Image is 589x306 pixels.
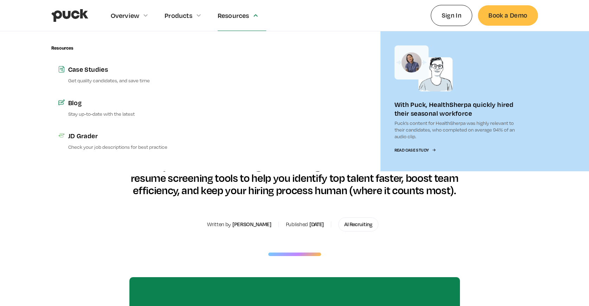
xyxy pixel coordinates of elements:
[431,5,473,26] a: Sign In
[218,12,249,19] div: Resources
[232,221,271,228] div: [PERSON_NAME]
[68,110,202,117] p: Stay up-to-date with the latest
[111,12,140,19] div: Overview
[395,120,524,140] p: Puck’s content for HealthSherpa was highly relevant to their candidates, who completed on average...
[380,31,538,171] a: With Puck, HealthSherpa quickly hired their seasonal workforcePuck’s content for HealthSherpa was...
[165,12,192,19] div: Products
[51,91,209,124] a: BlogStay up-to-date with the latest
[309,221,324,228] div: [DATE]
[110,159,479,197] div: So many resumes, not enough time. This guide breaks down the 5 best AI resume screening tools to ...
[286,221,308,228] div: Published
[68,131,202,140] div: JD Grader
[478,5,538,25] a: Book a Demo
[51,58,209,91] a: Case StudiesGet quality candidates, and save time
[395,148,429,153] div: Read Case Study
[344,221,372,228] div: AI Recruiting
[395,100,524,117] div: With Puck, HealthSherpa quickly hired their seasonal workforce
[207,221,231,228] div: Written by
[68,144,202,150] p: Check your job descriptions for best practice
[68,77,202,84] p: Get quality candidates, and save time
[68,65,202,74] div: Case Studies
[68,98,202,107] div: Blog
[51,124,209,157] a: JD GraderCheck your job descriptions for best practice
[51,45,73,51] div: Resources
